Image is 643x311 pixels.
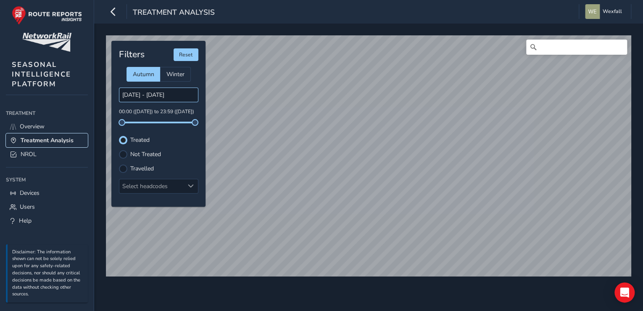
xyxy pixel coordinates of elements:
img: diamond-layout [585,4,600,19]
div: System [6,173,88,186]
span: Help [19,217,32,225]
div: Treatment [6,107,88,120]
a: Users [6,200,88,214]
a: NROL [6,147,88,161]
a: Devices [6,186,88,200]
a: Treatment Analysis [6,133,88,147]
span: Treatment Analysis [133,7,215,19]
a: Help [6,214,88,228]
label: Travelled [130,166,154,172]
div: Open Intercom Messenger [614,282,635,303]
p: 00:00 ([DATE]) to 23:59 ([DATE]) [119,108,198,116]
span: Autumn [133,70,154,78]
button: Reset [174,48,198,61]
span: Wexfall [603,4,622,19]
a: Overview [6,120,88,133]
span: Devices [20,189,40,197]
label: Not Treated [130,152,161,157]
h4: Filters [119,49,145,60]
p: Disclaimer: The information shown can not be solely relied upon for any safety-related decisions,... [12,249,84,298]
img: customer logo [22,33,71,52]
div: Winter [160,67,191,82]
span: Winter [166,70,184,78]
span: NROL [21,150,37,158]
span: SEASONAL INTELLIGENCE PLATFORM [12,60,71,89]
span: Overview [20,122,45,130]
button: Wexfall [585,4,625,19]
span: Treatment Analysis [21,136,74,144]
span: Users [20,203,35,211]
div: Select headcodes [119,179,184,193]
canvas: Map [106,35,631,276]
div: Autumn [126,67,160,82]
img: rr logo [12,6,82,25]
input: Search [526,40,627,55]
label: Treated [130,137,150,143]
